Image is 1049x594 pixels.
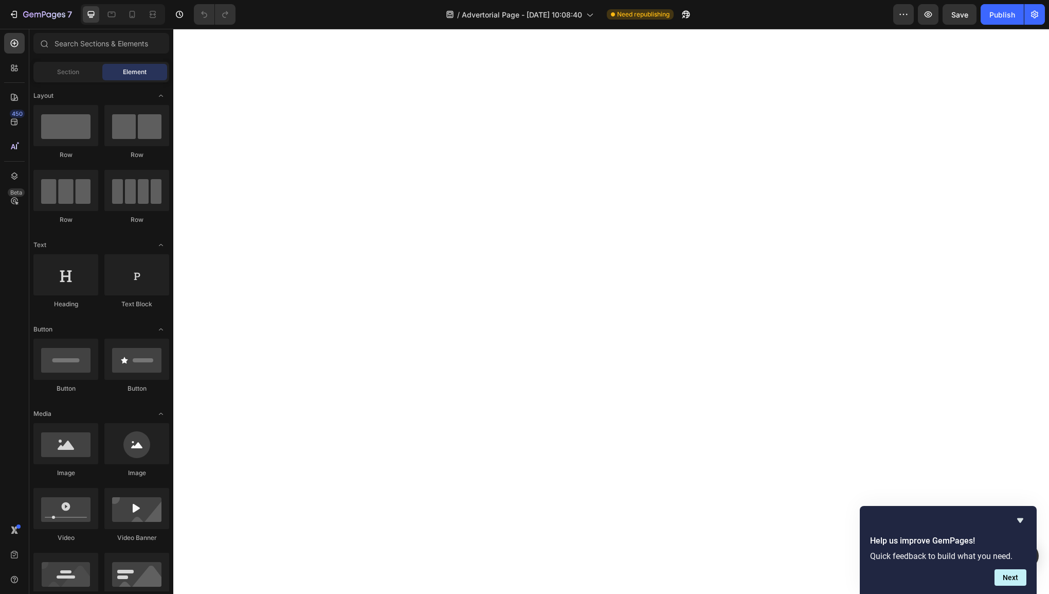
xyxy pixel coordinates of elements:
[153,88,169,104] span: Toggle open
[33,91,53,100] span: Layout
[57,67,79,77] span: Section
[104,533,169,543] div: Video Banner
[457,9,460,20] span: /
[104,384,169,393] div: Button
[4,4,77,25] button: 7
[617,10,670,19] span: Need republishing
[153,237,169,253] span: Toggle open
[153,406,169,422] span: Toggle open
[33,384,98,393] div: Button
[870,535,1026,547] h2: Help us improve GemPages!
[951,10,968,19] span: Save
[33,533,98,543] div: Video
[943,4,976,25] button: Save
[33,215,98,224] div: Row
[33,468,98,478] div: Image
[173,29,1049,594] iframe: Design area
[1014,514,1026,527] button: Hide survey
[104,300,169,309] div: Text Block
[8,188,25,197] div: Beta
[194,4,236,25] div: Undo/Redo
[462,9,582,20] span: Advertorial Page - [DATE] 10:08:40
[123,67,147,77] span: Element
[33,150,98,160] div: Row
[104,468,169,478] div: Image
[33,325,52,334] span: Button
[153,321,169,338] span: Toggle open
[33,409,51,418] span: Media
[33,33,169,54] input: Search Sections & Elements
[981,4,1024,25] button: Publish
[994,569,1026,586] button: Next question
[870,551,1026,561] p: Quick feedback to build what you need.
[33,300,98,309] div: Heading
[989,9,1015,20] div: Publish
[104,150,169,160] div: Row
[104,215,169,224] div: Row
[67,8,72,21] p: 7
[870,514,1026,586] div: Help us improve GemPages!
[10,110,25,118] div: 450
[33,240,46,250] span: Text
